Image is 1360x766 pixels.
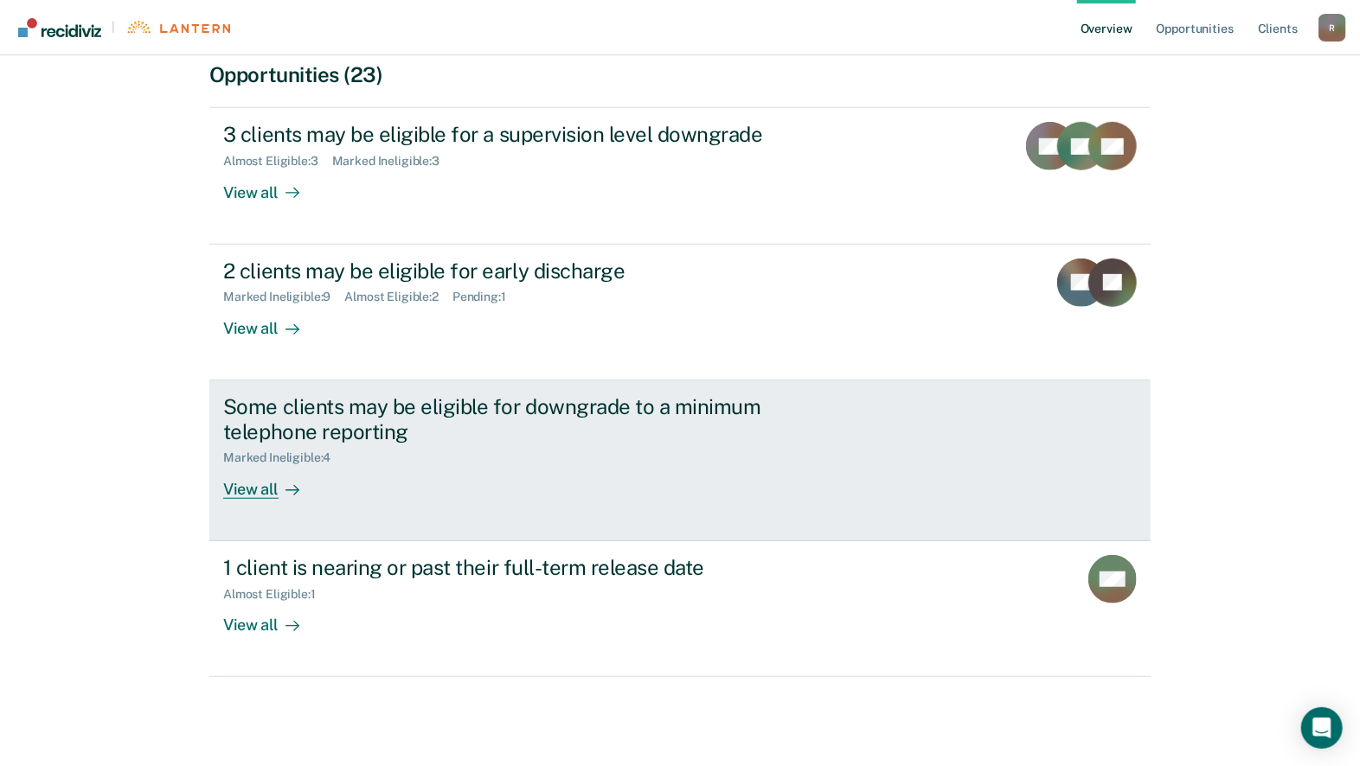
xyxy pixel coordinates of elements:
div: Marked Ineligible : 9 [223,290,344,304]
div: Opportunities (23) [209,62,1151,87]
div: Marked Ineligible : 4 [223,450,344,465]
a: Some clients may be eligible for downgrade to a minimum telephone reportingMarked Ineligible:4Vie... [209,380,1151,541]
div: View all [223,465,320,499]
a: 1 client is nearing or past their full-term release dateAlmost Eligible:1View all [209,541,1151,677]
img: Lantern [125,21,230,34]
div: R [1318,14,1346,41]
a: 3 clients may be eligible for a supervision level downgradeAlmost Eligible:3Marked Ineligible:3Vi... [209,107,1151,244]
div: View all [223,169,320,202]
div: View all [223,304,320,338]
div: Almost Eligible : 3 [223,154,332,169]
div: 3 clients may be eligible for a supervision level downgrade [223,122,831,147]
div: Pending : 1 [452,290,520,304]
div: Almost Eligible : 1 [223,587,330,602]
div: Open Intercom Messenger [1301,707,1343,749]
div: 2 clients may be eligible for early discharge [223,259,831,284]
div: 1 client is nearing or past their full-term release date [223,555,831,580]
div: Almost Eligible : 2 [344,290,452,304]
button: Profile dropdown button [1318,14,1346,41]
span: | [101,20,125,35]
div: Some clients may be eligible for downgrade to a minimum telephone reporting [223,394,831,444]
img: Recidiviz [18,18,101,37]
div: View all [223,601,320,635]
a: 2 clients may be eligible for early dischargeMarked Ineligible:9Almost Eligible:2Pending:1View all [209,245,1151,380]
div: Marked Ineligible : 3 [332,154,453,169]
